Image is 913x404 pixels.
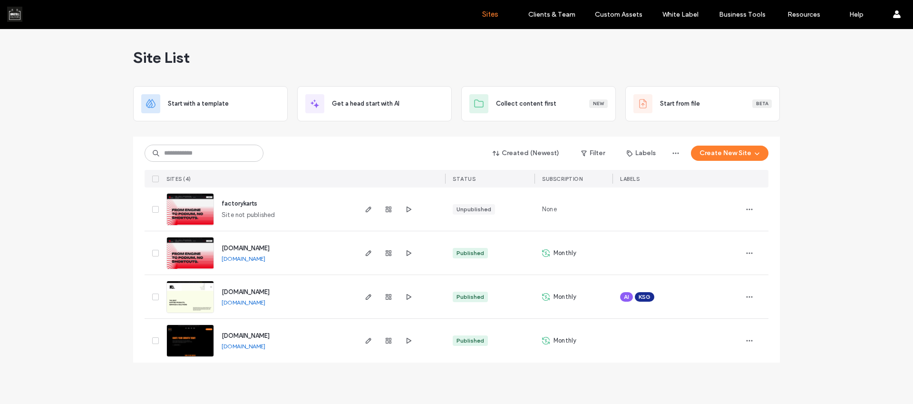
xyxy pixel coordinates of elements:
label: Help [849,10,864,19]
a: [DOMAIN_NAME] [222,288,270,296]
div: Published [456,336,484,345]
div: Published [456,293,484,301]
span: Site not published [222,210,275,220]
span: None [542,205,557,214]
a: factorykarts [222,200,257,207]
span: Start with a template [168,99,229,108]
span: SUBSCRIPTION [542,176,583,182]
div: Start from fileBeta [625,86,780,121]
button: Created (Newest) [485,146,568,161]
button: Filter [572,146,614,161]
a: [DOMAIN_NAME] [222,255,265,262]
span: Site List [133,48,190,67]
span: Collect content first [496,99,556,108]
div: Start with a template [133,86,288,121]
a: [DOMAIN_NAME] [222,245,270,252]
div: New [589,99,608,108]
label: Business Tools [719,10,766,19]
div: Published [456,249,484,257]
button: Create New Site [691,146,768,161]
label: White Label [662,10,699,19]
label: Resources [787,10,820,19]
div: Get a head start with AI [297,86,452,121]
a: [DOMAIN_NAME] [222,332,270,339]
span: KSG [639,293,651,301]
div: Beta [752,99,772,108]
span: LABELS [620,176,640,182]
label: Sites [482,10,498,19]
span: AI [624,293,629,301]
div: Unpublished [456,205,491,214]
button: Labels [618,146,664,161]
label: Clients & Team [528,10,575,19]
span: Monthly [554,248,576,258]
a: [DOMAIN_NAME] [222,299,265,306]
span: STATUS [453,176,476,182]
span: Monthly [554,336,576,345]
span: SITES (4) [166,176,191,182]
span: Start from file [660,99,700,108]
label: Custom Assets [595,10,642,19]
a: [DOMAIN_NAME] [222,343,265,350]
span: Get a head start with AI [332,99,399,108]
span: Monthly [554,292,576,302]
div: Collect content firstNew [461,86,616,121]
